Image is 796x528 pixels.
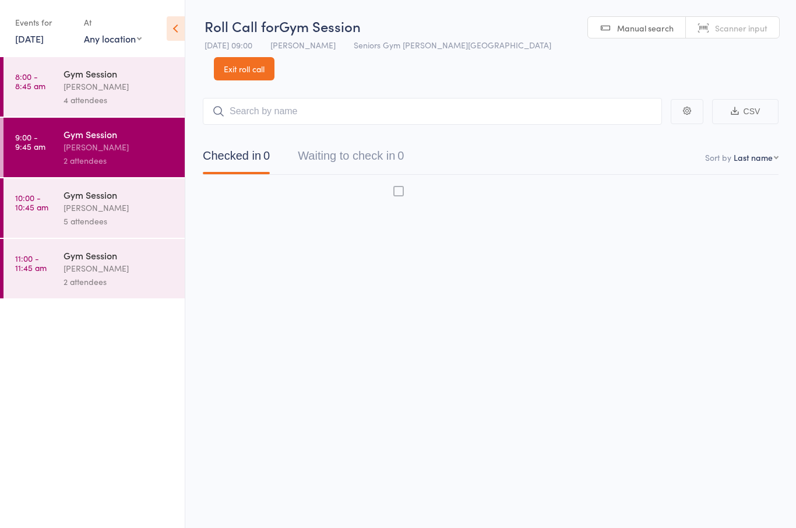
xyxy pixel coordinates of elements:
[734,152,773,163] div: Last name
[279,16,361,36] span: Gym Session
[84,13,142,32] div: At
[64,93,175,107] div: 4 attendees
[64,128,175,140] div: Gym Session
[15,32,44,45] a: [DATE]
[263,149,270,162] div: 0
[64,80,175,93] div: [PERSON_NAME]
[64,214,175,228] div: 5 attendees
[712,99,779,124] button: CSV
[3,57,185,117] a: 8:00 -8:45 amGym Session[PERSON_NAME]4 attendees
[84,32,142,45] div: Any location
[270,39,336,51] span: [PERSON_NAME]
[64,262,175,275] div: [PERSON_NAME]
[3,118,185,177] a: 9:00 -9:45 amGym Session[PERSON_NAME]2 attendees
[3,239,185,298] a: 11:00 -11:45 amGym Session[PERSON_NAME]2 attendees
[15,132,45,151] time: 9:00 - 9:45 am
[3,178,185,238] a: 10:00 -10:45 amGym Session[PERSON_NAME]5 attendees
[64,140,175,154] div: [PERSON_NAME]
[64,188,175,201] div: Gym Session
[64,154,175,167] div: 2 attendees
[214,57,274,80] a: Exit roll call
[203,98,662,125] input: Search by name
[64,249,175,262] div: Gym Session
[354,39,551,51] span: Seniors Gym [PERSON_NAME][GEOGRAPHIC_DATA]
[205,39,252,51] span: [DATE] 09:00
[705,152,731,163] label: Sort by
[64,67,175,80] div: Gym Session
[715,22,767,34] span: Scanner input
[15,72,45,90] time: 8:00 - 8:45 am
[15,254,47,272] time: 11:00 - 11:45 am
[617,22,674,34] span: Manual search
[64,275,175,288] div: 2 attendees
[64,201,175,214] div: [PERSON_NAME]
[15,13,72,32] div: Events for
[397,149,404,162] div: 0
[205,16,279,36] span: Roll Call for
[15,193,48,212] time: 10:00 - 10:45 am
[203,143,270,174] button: Checked in0
[298,143,404,174] button: Waiting to check in0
